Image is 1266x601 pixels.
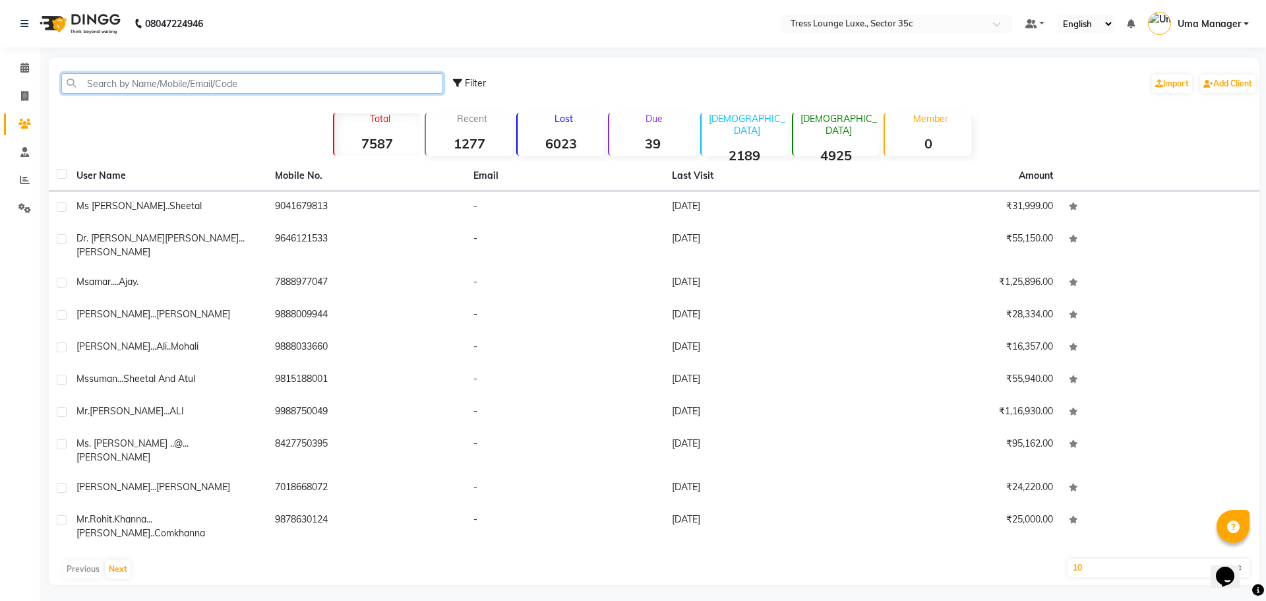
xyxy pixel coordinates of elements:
td: 9888009944 [267,300,466,332]
td: - [466,224,664,267]
td: ₹95,162.00 [862,429,1061,472]
span: amar....ajay. [89,276,138,288]
span: suman...sheetal and atul [89,373,195,385]
td: - [466,364,664,396]
td: 7888977047 [267,267,466,300]
td: 9878630124 [267,505,466,548]
a: Import [1152,75,1192,93]
td: - [466,396,664,429]
img: Uma Manager [1148,12,1171,35]
span: ms [76,276,89,288]
td: 9041679813 [267,191,466,224]
th: User Name [69,161,267,191]
p: Lost [523,113,604,125]
p: Member [890,113,971,125]
strong: 7587 [334,135,421,152]
th: Last Visit [664,161,862,191]
button: Next [105,560,131,579]
td: - [466,332,664,364]
td: - [466,191,664,224]
td: - [466,267,664,300]
p: Total [340,113,421,125]
td: ₹55,940.00 [862,364,1061,396]
span: sheetal [169,200,202,212]
th: Email [466,161,664,191]
b: 08047224946 [145,5,203,42]
td: ₹25,000.00 [862,505,1061,548]
td: - [466,300,664,332]
span: [PERSON_NAME]...[PERSON_NAME] [76,481,230,493]
td: - [466,472,664,505]
td: [DATE] [664,267,862,300]
td: ₹28,334.00 [862,300,1061,332]
span: [PERSON_NAME]...ali..mohali [76,340,198,352]
span: Filter [465,77,486,89]
span: Mr. [76,405,90,417]
td: [DATE] [664,300,862,332]
td: ₹1,25,896.00 [862,267,1061,300]
td: [DATE] [664,505,862,548]
img: logo [34,5,124,42]
span: khanna [174,527,205,539]
td: - [466,429,664,472]
td: ₹24,220.00 [862,472,1061,505]
strong: 39 [609,135,696,152]
td: 9815188001 [267,364,466,396]
span: [PERSON_NAME]...[PERSON_NAME] [76,308,230,320]
td: - [466,505,664,548]
td: 8427750395 [267,429,466,472]
td: 9988750049 [267,396,466,429]
td: [DATE] [664,364,862,396]
strong: 6023 [518,135,604,152]
strong: 2189 [702,147,788,164]
td: ₹31,999.00 [862,191,1061,224]
span: mr.rohit.khanna...[PERSON_NAME]..com [76,513,174,539]
td: ₹16,357.00 [862,332,1061,364]
td: ₹1,16,930.00 [862,396,1061,429]
td: ₹55,150.00 [862,224,1061,267]
span: ms [76,373,89,385]
strong: 1277 [426,135,512,152]
th: Amount [1011,161,1061,191]
span: ms [PERSON_NAME].. [76,200,169,212]
input: Search by Name/Mobile/Email/Code [61,73,443,94]
td: [DATE] [664,472,862,505]
span: [PERSON_NAME]...ALI [90,405,184,417]
span: ms. [PERSON_NAME] ..@...[PERSON_NAME] [76,437,189,463]
strong: 0 [885,135,971,152]
strong: 4925 [793,147,880,164]
td: [DATE] [664,224,862,267]
td: 9888033660 [267,332,466,364]
p: [DEMOGRAPHIC_DATA] [707,113,788,137]
td: 7018668072 [267,472,466,505]
span: dr. [PERSON_NAME] [76,232,165,244]
td: [DATE] [664,191,862,224]
p: Recent [431,113,512,125]
span: Uma Manager [1178,17,1241,31]
td: [DATE] [664,332,862,364]
p: [DEMOGRAPHIC_DATA] [799,113,880,137]
p: Due [612,113,696,125]
td: [DATE] [664,396,862,429]
a: Add Client [1200,75,1255,93]
td: 9646121533 [267,224,466,267]
td: [DATE] [664,429,862,472]
iframe: chat widget [1211,548,1253,588]
th: Mobile No. [267,161,466,191]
